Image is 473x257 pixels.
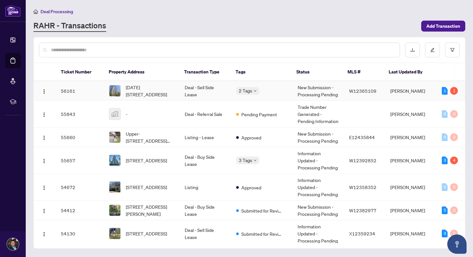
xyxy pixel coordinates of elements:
[421,21,465,32] button: Add Transaction
[241,134,261,141] span: Approved
[109,85,120,96] img: thumbnail-img
[292,81,344,101] td: New Submission - Processing Pending
[442,157,448,164] div: 3
[241,230,283,237] span: Submitted for Review
[241,184,261,191] span: Approved
[445,43,460,57] button: filter
[56,81,104,101] td: 56161
[126,157,167,164] span: [STREET_ADDRESS]
[291,63,343,81] th: Status
[442,183,448,191] div: 0
[405,43,420,57] button: download
[179,63,230,81] th: Transaction Type
[442,133,448,141] div: 0
[41,9,73,14] span: Deal Processing
[33,20,106,32] a: RAHR - Transactions
[349,88,376,94] span: W12365109
[180,147,231,174] td: Deal - Buy Side Lease
[292,147,344,174] td: Information Updated - Processing Pending
[384,63,435,81] th: Last Updated By
[56,174,104,201] td: 54672
[39,132,49,142] button: Logo
[109,155,120,166] img: thumbnail-img
[442,230,448,237] div: 3
[349,231,375,236] span: X12359234
[239,157,252,164] span: 3 Tags
[180,101,231,128] td: Deal - Referral Sale
[241,111,277,118] span: Pending Payment
[447,234,467,254] button: Open asap
[42,112,47,117] img: Logo
[426,21,460,31] span: Add Transaction
[109,228,120,239] img: thumbnail-img
[410,48,415,52] span: download
[39,182,49,192] button: Logo
[109,109,120,119] img: thumbnail-img
[450,87,458,95] div: 1
[442,87,448,95] div: 1
[385,174,437,201] td: [PERSON_NAME]
[56,201,104,220] td: 54412
[450,183,458,191] div: 0
[254,89,257,92] span: down
[39,205,49,215] button: Logo
[180,220,231,247] td: Deal - Sell Side Lease
[349,157,376,163] span: W12392852
[42,185,47,190] img: Logo
[56,101,104,128] td: 55843
[42,89,47,94] img: Logo
[39,109,49,119] button: Logo
[450,133,458,141] div: 0
[33,9,38,14] span: home
[385,220,437,247] td: [PERSON_NAME]
[349,184,376,190] span: W12358352
[230,63,291,81] th: Tags
[126,230,167,237] span: [STREET_ADDRESS]
[254,159,257,162] span: down
[292,128,344,147] td: New Submission - Processing Pending
[385,101,437,128] td: [PERSON_NAME]
[442,206,448,214] div: 5
[180,174,231,201] td: Listing
[349,134,375,140] span: E12435844
[292,220,344,247] td: Information Updated - Processing Pending
[450,230,458,237] div: 0
[39,155,49,166] button: Logo
[109,182,120,193] img: thumbnail-img
[385,81,437,101] td: [PERSON_NAME]
[180,128,231,147] td: Listing - Lease
[42,232,47,237] img: Logo
[442,110,448,118] div: 0
[104,63,179,81] th: Property Address
[180,201,231,220] td: Deal - Buy Side Lease
[126,110,127,118] span: -
[385,201,437,220] td: [PERSON_NAME]
[5,5,21,17] img: logo
[430,48,435,52] span: edit
[349,207,376,213] span: W12382977
[450,206,458,214] div: 0
[292,174,344,201] td: Information Updated - Processing Pending
[7,238,19,250] img: Profile Icon
[56,128,104,147] td: 55660
[56,63,104,81] th: Ticket Number
[39,228,49,239] button: Logo
[42,158,47,164] img: Logo
[126,130,174,144] span: Upper-[STREET_ADDRESS][PERSON_NAME]
[450,110,458,118] div: 0
[126,203,174,217] span: [STREET_ADDRESS][PERSON_NAME]
[56,147,104,174] td: 55657
[42,135,47,140] img: Logo
[450,157,458,164] div: 4
[425,43,440,57] button: edit
[109,205,120,216] img: thumbnail-img
[39,86,49,96] button: Logo
[450,48,455,52] span: filter
[42,208,47,214] img: Logo
[126,84,174,98] span: [DATE][STREET_ADDRESS]
[241,207,283,214] span: Submitted for Review
[126,184,167,191] span: [STREET_ADDRESS]
[109,132,120,143] img: thumbnail-img
[239,87,252,94] span: 2 Tags
[56,220,104,247] td: 54130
